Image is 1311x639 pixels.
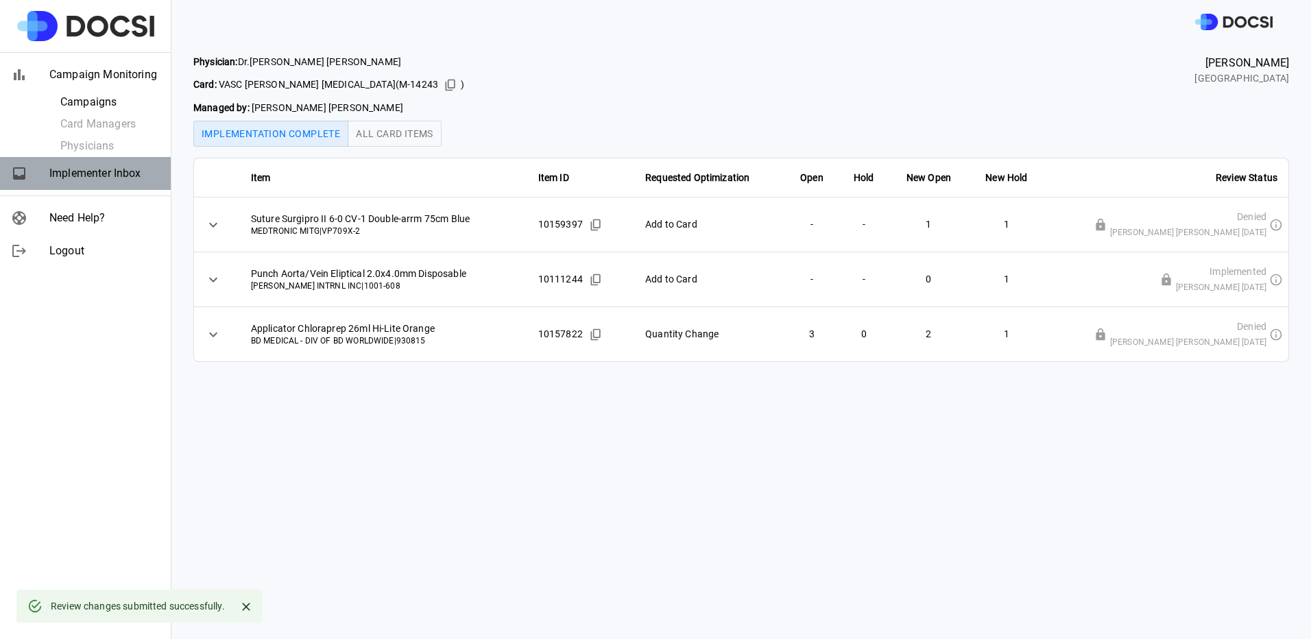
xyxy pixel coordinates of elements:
[538,217,583,231] span: 10159397
[49,67,160,83] span: Campaign Monitoring
[236,596,256,617] button: Close
[1216,172,1277,183] strong: Review Status
[586,324,606,345] button: Copied!
[60,94,160,110] span: Campaigns
[251,267,516,280] span: Punch Aorta/Vein Eliptical 2.0x4.0mm Disposable
[634,307,785,362] td: Quantity Change
[968,252,1044,307] td: 1
[251,280,516,292] span: [PERSON_NAME] INTRNL INC | 1001-608
[538,327,583,341] span: 10157822
[251,172,271,183] strong: Item
[889,252,969,307] td: 0
[785,197,839,252] td: -
[785,252,839,307] td: -
[968,307,1044,362] td: 1
[193,56,238,67] strong: Physician:
[1176,280,1266,296] span: [PERSON_NAME] [DATE]
[1194,71,1289,86] span: [GEOGRAPHIC_DATA]
[251,212,516,226] span: Suture Surgipro II 6-0 CV-1 Double-arrm 75cm Blue
[193,121,348,147] button: Implementation Complete
[193,79,217,90] strong: Card:
[193,55,464,69] span: Dr. [PERSON_NAME] [PERSON_NAME]
[889,197,969,252] td: 1
[889,307,969,362] td: 2
[17,11,154,41] img: Site Logo
[800,172,823,183] strong: Open
[586,215,606,235] button: Copied!
[1110,335,1266,350] span: [PERSON_NAME] [PERSON_NAME] [DATE]
[1269,328,1283,341] svg: This physician requested card update has been or is in the process of being reviewed by another m...
[1269,273,1283,287] svg: This physician requested card update has been or is in the process of being reviewed by another m...
[839,252,889,307] td: -
[1110,225,1266,241] span: [PERSON_NAME] [PERSON_NAME] [DATE]
[839,197,889,252] td: -
[193,75,464,95] span: VASC [PERSON_NAME] [MEDICAL_DATA] ( M-14243 )
[839,307,889,362] td: 0
[1210,264,1266,280] span: Implemented
[906,172,951,183] strong: New Open
[49,243,160,259] span: Logout
[538,272,583,286] span: 10111244
[634,197,785,252] td: Add to Card
[1195,14,1273,31] img: DOCSI Logo
[785,307,839,362] td: 3
[49,165,160,182] span: Implementer Inbox
[193,101,464,115] span: [PERSON_NAME] [PERSON_NAME]
[51,594,225,618] div: Review changes submitted successfully.
[538,172,569,183] strong: Item ID
[1237,319,1266,335] span: Denied
[251,226,516,237] span: MEDTRONIC MITG | VP709X-2
[634,252,785,307] td: Add to Card
[251,322,516,335] span: Applicator Chloraprep 26ml Hi-Lite Orange
[193,102,250,113] strong: Managed by:
[645,172,749,183] strong: Requested Optimization
[1269,218,1283,232] svg: This physician requested card update has been or is in the process of being reviewed by another m...
[348,121,442,147] button: All Card Items
[251,335,516,347] span: BD MEDICAL - DIV OF BD WORLDWIDE | 930815
[49,210,160,226] span: Need Help?
[1237,209,1266,225] span: Denied
[968,197,1044,252] td: 1
[440,75,461,95] button: Copied!
[985,172,1027,183] strong: New Hold
[1194,55,1289,71] span: [PERSON_NAME]
[854,172,874,183] strong: Hold
[586,269,606,290] button: Copied!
